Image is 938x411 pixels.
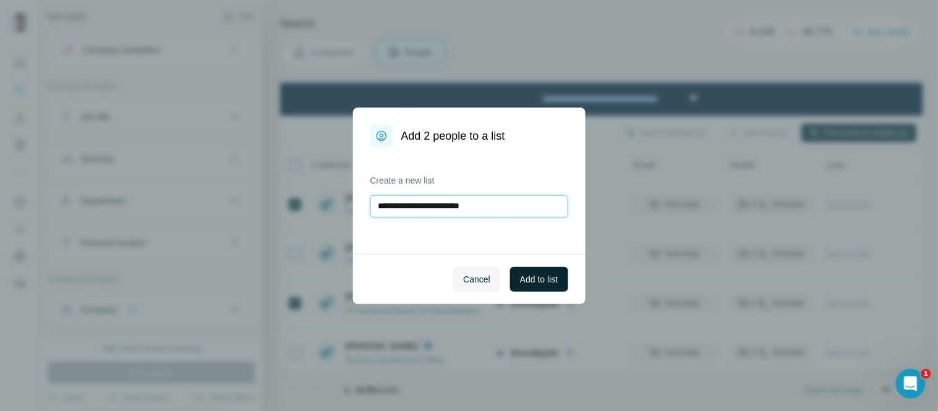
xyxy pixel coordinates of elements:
label: Create a new list [370,174,568,187]
iframe: Intercom live chat [896,369,926,399]
span: Cancel [463,273,490,286]
span: 1 [921,369,931,379]
span: Add to list [520,273,558,286]
button: Add to list [510,267,568,292]
button: Cancel [453,267,500,292]
h1: Add 2 people to a list [401,127,505,145]
div: Upgrade plan for full access to Surfe [233,2,407,30]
